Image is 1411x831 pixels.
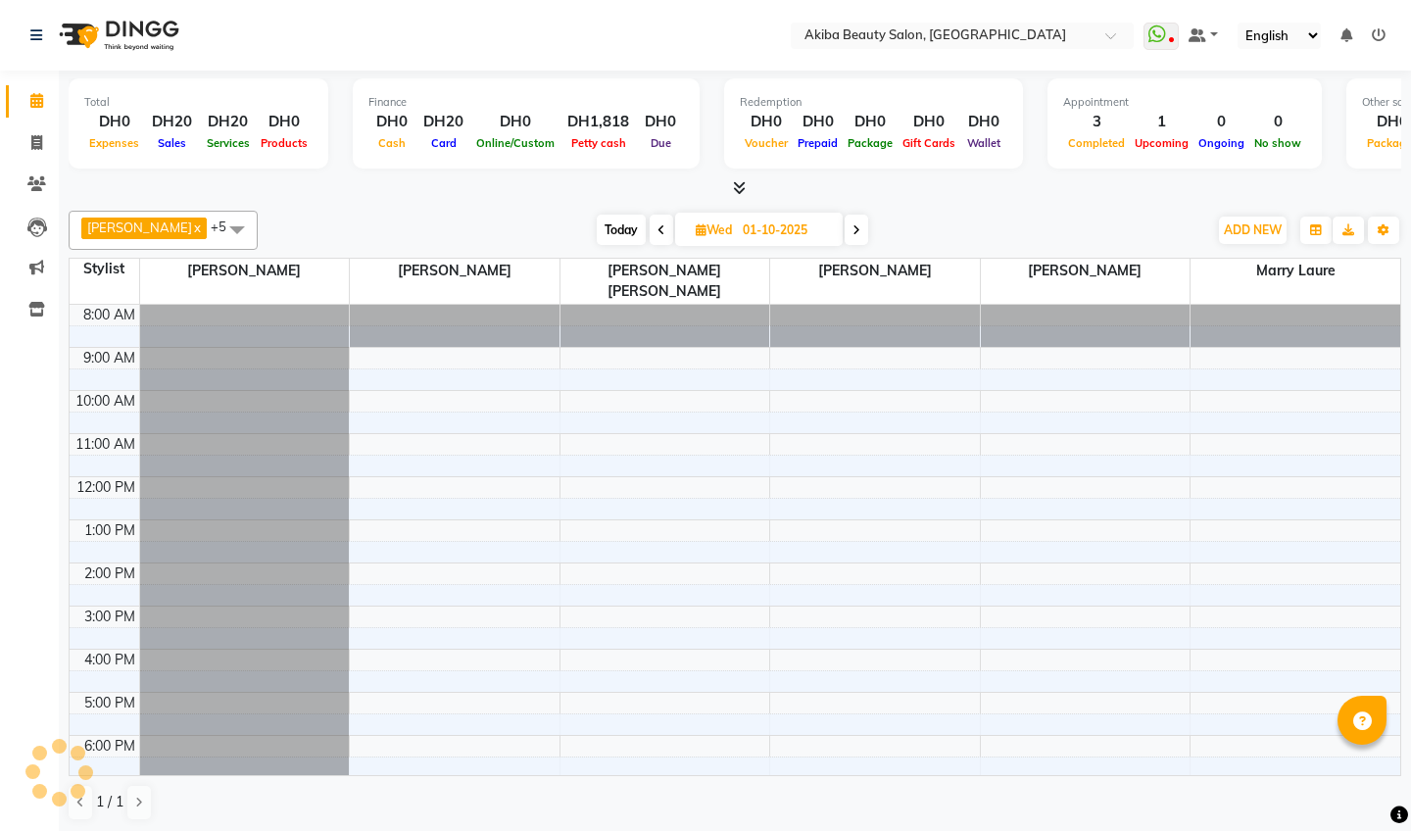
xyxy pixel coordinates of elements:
span: Package [843,136,898,150]
div: DH0 [368,111,415,133]
span: Today [597,215,646,245]
span: Completed [1063,136,1130,150]
div: 1:00 PM [80,520,139,541]
span: Marry Laure [1191,259,1400,283]
div: DH1,818 [560,111,637,133]
span: 1 / 1 [96,792,123,812]
div: 10:00 AM [72,391,139,412]
div: 0 [1193,111,1249,133]
div: DH20 [144,111,200,133]
span: Card [426,136,462,150]
span: [PERSON_NAME] [770,259,980,283]
div: 6:00 PM [80,736,139,757]
button: ADD NEW [1219,217,1287,244]
span: Wed [691,222,737,237]
span: Prepaid [793,136,843,150]
div: Redemption [740,94,1007,111]
div: DH0 [843,111,898,133]
span: Sales [153,136,191,150]
div: Appointment [1063,94,1306,111]
span: Products [256,136,313,150]
span: Online/Custom [471,136,560,150]
div: 3:00 PM [80,607,139,627]
div: 3 [1063,111,1130,133]
span: Petty cash [566,136,631,150]
span: Ongoing [1193,136,1249,150]
div: 12:00 PM [73,477,139,498]
span: No show [1249,136,1306,150]
span: [PERSON_NAME] [350,259,560,283]
span: Due [646,136,676,150]
span: Gift Cards [898,136,960,150]
div: 11:00 AM [72,434,139,455]
div: DH0 [256,111,313,133]
div: 8:00 AM [79,305,139,325]
span: Wallet [962,136,1005,150]
span: [PERSON_NAME] [87,220,192,235]
div: DH20 [200,111,256,133]
div: 0 [1249,111,1306,133]
div: Stylist [70,259,139,279]
div: Finance [368,94,684,111]
div: 2:00 PM [80,563,139,584]
div: 4:00 PM [80,650,139,670]
div: DH0 [84,111,144,133]
span: Expenses [84,136,144,150]
span: Cash [373,136,411,150]
span: ADD NEW [1224,222,1282,237]
span: +5 [211,219,241,234]
div: DH0 [793,111,843,133]
span: Services [202,136,255,150]
div: DH0 [898,111,960,133]
div: 9:00 AM [79,348,139,368]
span: [PERSON_NAME] [140,259,350,283]
span: Voucher [740,136,793,150]
div: DH0 [740,111,793,133]
img: logo [50,8,184,63]
iframe: chat widget [1329,753,1391,811]
span: Upcoming [1130,136,1193,150]
div: 5:00 PM [80,693,139,713]
div: Total [84,94,313,111]
div: DH0 [960,111,1007,133]
a: x [192,220,201,235]
div: 1 [1130,111,1193,133]
span: [PERSON_NAME] [981,259,1191,283]
div: DH20 [415,111,471,133]
div: DH0 [637,111,684,133]
span: [PERSON_NAME] [PERSON_NAME] [560,259,770,304]
div: DH0 [471,111,560,133]
input: 2025-10-01 [737,216,835,245]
